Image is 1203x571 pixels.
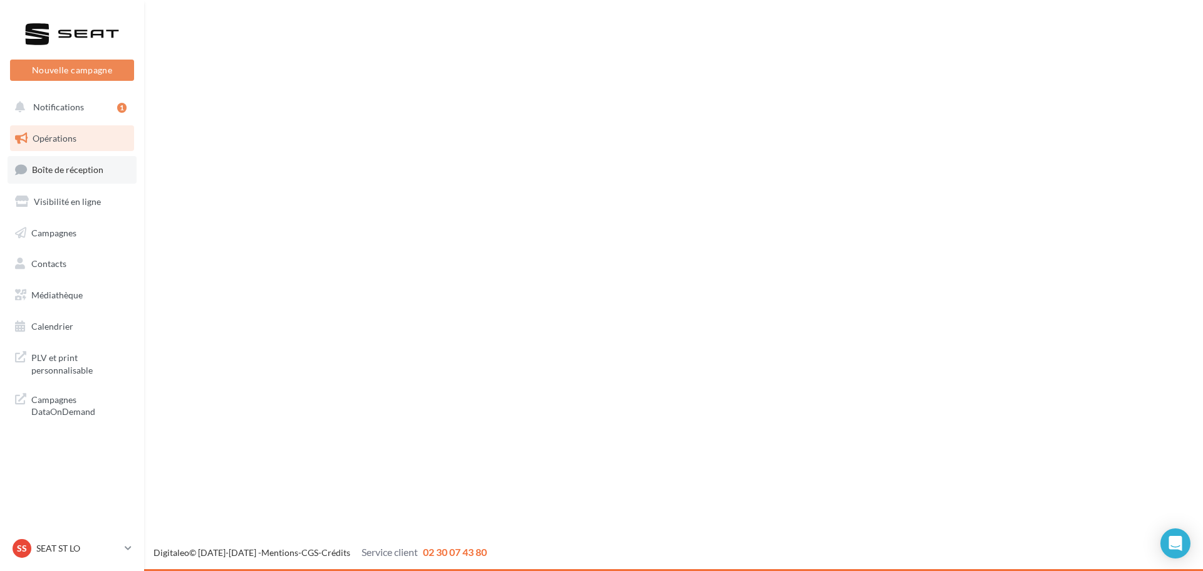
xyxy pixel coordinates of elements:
a: Mentions [261,547,298,558]
a: Médiathèque [8,282,137,308]
span: Campagnes DataOnDemand [31,391,129,418]
a: Calendrier [8,313,137,340]
span: © [DATE]-[DATE] - - - [154,547,487,558]
a: PLV et print personnalisable [8,344,137,381]
span: Contacts [31,258,66,269]
a: Boîte de réception [8,156,137,183]
span: Service client [362,546,418,558]
a: SS SEAT ST LO [10,537,134,560]
span: Calendrier [31,321,73,332]
a: Campagnes DataOnDemand [8,386,137,423]
span: Médiathèque [31,290,83,300]
a: Digitaleo [154,547,189,558]
span: Opérations [33,133,76,144]
div: 1 [117,103,127,113]
span: Visibilité en ligne [34,196,101,207]
a: Campagnes [8,220,137,246]
span: 02 30 07 43 80 [423,546,487,558]
a: Opérations [8,125,137,152]
button: Notifications 1 [8,94,132,120]
a: Crédits [321,547,350,558]
p: SEAT ST LO [36,542,120,555]
span: SS [17,542,27,555]
a: Contacts [8,251,137,277]
a: CGS [301,547,318,558]
span: Boîte de réception [32,164,103,175]
span: Campagnes [31,227,76,238]
span: Notifications [33,102,84,112]
button: Nouvelle campagne [10,60,134,81]
span: PLV et print personnalisable [31,349,129,376]
a: Visibilité en ligne [8,189,137,215]
div: Open Intercom Messenger [1160,528,1190,558]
